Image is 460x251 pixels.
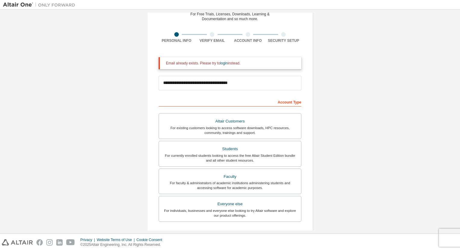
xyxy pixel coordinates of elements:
img: Altair One [3,2,78,8]
div: Account Info [230,38,266,43]
div: Students [163,145,297,153]
div: For faculty & administrators of academic institutions administering students and accessing softwa... [163,181,297,190]
div: For Free Trials, Licenses, Downloads, Learning & Documentation and so much more. [191,12,270,21]
div: For existing customers looking to access software downloads, HPC resources, community, trainings ... [163,125,297,135]
div: Privacy [80,237,97,242]
div: Cookie Consent [136,237,166,242]
img: altair_logo.svg [2,239,33,246]
div: Security Setup [266,38,302,43]
a: login [220,61,228,65]
div: For currently enrolled students looking to access the free Altair Student Edition bundle and all ... [163,153,297,163]
img: facebook.svg [36,239,43,246]
p: © 2025 Altair Engineering, Inc. All Rights Reserved. [80,242,166,247]
div: Website Terms of Use [97,237,136,242]
img: linkedin.svg [56,239,63,246]
div: Everyone else [163,200,297,208]
div: Faculty [163,172,297,181]
div: For individuals, businesses and everyone else looking to try Altair software and explore our prod... [163,208,297,218]
div: Altair Customers [163,117,297,125]
div: Account Type [159,97,301,107]
img: youtube.svg [66,239,75,246]
div: Verify Email [194,38,230,43]
img: instagram.svg [46,239,53,246]
div: Personal Info [159,38,194,43]
div: Email already exists. Please try to instead. [166,61,297,66]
